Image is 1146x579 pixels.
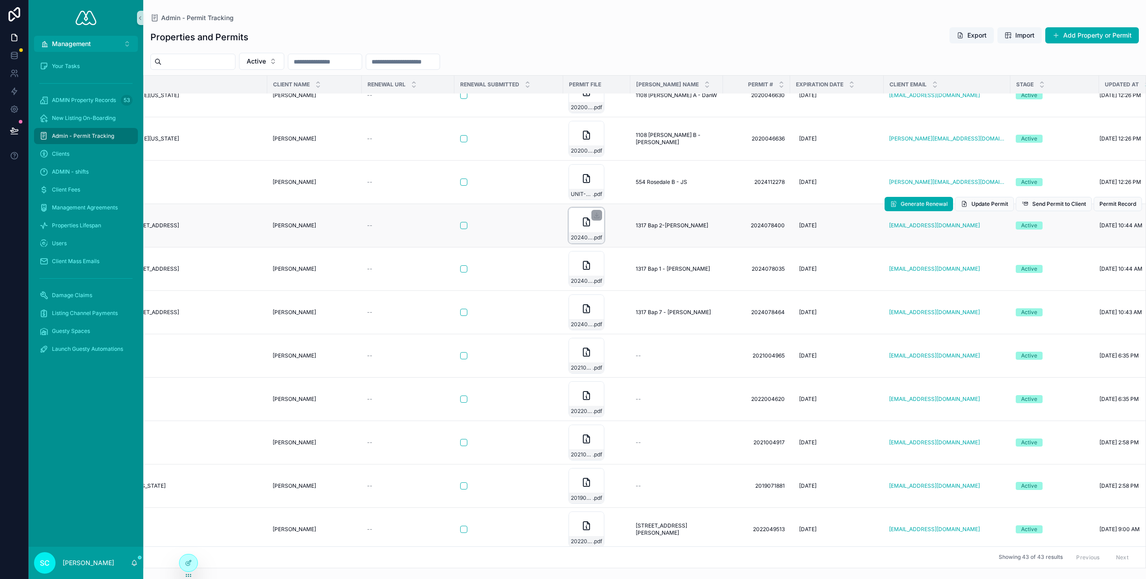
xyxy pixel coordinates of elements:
span: -- [367,396,372,403]
a: 1317 [DEMOGRAPHIC_DATA] [STREET_ADDRESS] [51,305,262,319]
div: Active [1021,525,1037,533]
span: Showing 43 of 43 results [999,554,1063,561]
span: 2024078400_CA_SHORT_TERM_RENTAL_PERMIT.pdf-(5) [571,234,593,241]
a: 2024078035 [728,265,785,272]
a: 2024078464 [728,309,785,316]
a: Active [1016,352,1094,360]
a: 2020046630_CA_SHORT_TERM_RENTAL_PERMIT.pdf-(2).pdf [569,77,604,113]
span: 2024112278 [728,179,785,186]
a: -- [367,92,449,99]
span: Management Agreements [52,204,118,211]
a: -- [367,222,449,229]
span: [DATE] [799,482,817,490]
span: [DATE] [799,309,817,316]
a: Active [1016,91,1094,99]
a: [EMAIL_ADDRESS][DOMAIN_NAME] [889,439,1005,446]
a: [PERSON_NAME] [273,179,356,186]
span: Updated at [1105,81,1139,88]
button: Export [949,27,994,43]
span: 2021004917_CA_SHORT_TERM_RENTAL_PERMIT.pdf-(2) [571,451,593,458]
span: 2021004965 [728,352,785,359]
a: [PERSON_NAME][EMAIL_ADDRESS][DOMAIN_NAME] [889,179,1005,186]
button: Import [997,27,1042,43]
a: 2021004917_CA_SHORT_TERM_RENTAL_PERMIT.pdf-(2).pdf [569,425,625,460]
a: [DATE] [795,218,878,233]
a: [EMAIL_ADDRESS][DOMAIN_NAME] [889,309,1005,316]
a: [PERSON_NAME] [273,135,356,142]
a: [DATE] [795,132,878,146]
span: Expiration Date [796,81,843,88]
span: -- [367,482,372,490]
a: -- [636,482,718,490]
a: [STREET_ADDRESS][PERSON_NAME][US_STATE] [51,132,262,146]
span: -- [367,92,372,99]
span: -- [367,179,372,186]
a: Active [1016,525,1094,533]
span: Client Email [889,81,927,88]
span: [PERSON_NAME] [273,265,316,272]
span: 1317 Bap 7 - [PERSON_NAME] [636,309,711,316]
span: Management [52,39,91,48]
a: ADMIN - shifts [34,164,138,180]
span: 554 Rosedale B - JS [636,179,687,186]
button: Send Permit to Client [1016,197,1092,211]
a: Active [1016,439,1094,447]
a: [DATE] [795,392,878,406]
span: .pdf [593,191,602,198]
a: -- [367,265,449,272]
a: Active [1016,135,1094,143]
span: .pdf [593,494,602,502]
a: Active [1016,265,1094,273]
a: UNIT-B-PERMIT-2024112278_CA_SHORT_TERM_RENTAL_PERMIT.pdf.pdf-(1).pdf [569,164,604,200]
span: [DATE] [799,179,817,186]
a: 2019071881 [728,482,785,490]
div: Active [1021,352,1037,360]
span: [PERSON_NAME] [273,352,316,359]
a: 2021004917_CA_SHORT_TERM_RENTAL_PERMIT.pdf-(2).pdf [569,425,604,460]
p: [PERSON_NAME] [63,558,114,567]
a: -- [367,439,449,446]
span: [DATE] 9:00 AM [1099,526,1140,533]
span: Send Permit to Client [1032,200,1086,208]
a: Active [1016,308,1094,316]
span: [PERSON_NAME] [273,482,316,490]
span: 2024078464_CA_SHORT_TERM_RENTAL_PERMIT.pdf-(3) [571,321,593,328]
a: 2024078035_CA_SHORT_TERM_RENTAL_PERMIT.pdf-(3).pdf [569,251,604,287]
a: 2020046636 [728,135,785,142]
span: Permit # [748,81,773,88]
button: Permit Record [1094,197,1142,211]
img: App logo [76,11,96,25]
span: Active [247,57,266,66]
span: [DATE] 6:35 PM [1099,396,1139,403]
span: Client Fees [52,186,80,193]
span: .pdf [593,408,602,415]
span: -- [636,439,641,446]
a: 2022004620_CA_SHORT_TERM_RENTAL_PERMIT.pdf.pdf [569,381,625,417]
a: 2019071881_CA_SHORT_TERM_RENTAL_PERMIT.pdf-(1).pdf [569,468,625,504]
div: Active [1021,395,1037,403]
span: .pdf [593,321,602,328]
a: 2024078400 [728,222,785,229]
span: -- [636,482,641,490]
span: .pdf [593,538,602,545]
div: scrollable content [29,52,143,369]
a: Damage Claims [34,287,138,303]
span: 2020046636_CA_SHORT_TERM_RENTAL_PERMIT.pdf-(2) [571,147,593,154]
a: Launch Guesty Automations [34,341,138,357]
a: -- [636,396,718,403]
a: [DATE] [795,88,878,102]
a: -- [636,352,718,359]
span: Client Name [273,81,310,88]
a: [PERSON_NAME] [273,526,356,533]
span: 1317 Bap 2-[PERSON_NAME] [636,222,708,229]
span: [DATE] 10:44 AM [1099,222,1142,229]
span: Launch Guesty Automations [52,345,123,353]
a: -- [367,309,449,316]
a: [EMAIL_ADDRESS][DOMAIN_NAME] [889,92,980,99]
a: -- [636,439,718,446]
span: Properties Lifespan [52,222,101,229]
a: [EMAIL_ADDRESS][DOMAIN_NAME] [889,526,980,533]
span: Client Mass Emails [52,258,99,265]
span: 1108 [PERSON_NAME] A - DanW [636,92,717,99]
a: Your Tasks [34,58,138,74]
